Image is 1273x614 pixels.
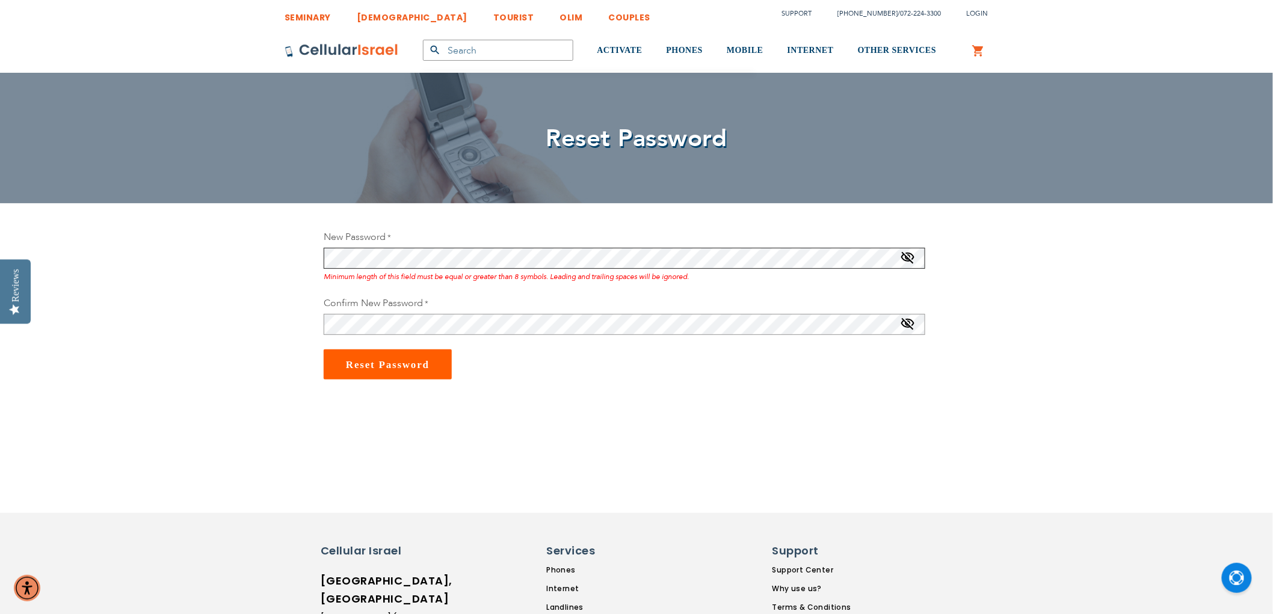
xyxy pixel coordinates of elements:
span: Reset Password [346,359,430,370]
span: MOBILE [727,46,763,55]
div: Reviews [10,269,21,302]
a: OLIM [560,3,583,25]
button: Reset Password [324,349,452,379]
span: INTERNET [788,46,834,55]
span: PHONES [667,46,703,55]
h6: Services [546,543,649,559]
h6: [GEOGRAPHIC_DATA], [GEOGRAPHIC_DATA] [321,572,423,608]
a: Why use us? [772,583,851,594]
a: Terms & Conditions [772,602,851,613]
a: Support [781,9,812,18]
a: INTERNET [788,28,834,73]
a: [DEMOGRAPHIC_DATA] [357,3,467,25]
span: Reset Password [546,122,727,155]
a: Phones [546,565,656,576]
a: [PHONE_NUMBER] [837,9,898,18]
div: Minimum length of this field must be equal or greater than 8 symbols. Leading and trailing spaces... [324,269,925,282]
a: 072-224-3300 [900,9,941,18]
h6: Support [772,543,844,559]
li: / [825,5,941,22]
a: Landlines [546,602,656,613]
a: MOBILE [727,28,763,73]
a: PHONES [667,28,703,73]
a: ACTIVATE [597,28,643,73]
a: Support Center [772,565,851,576]
span: OTHER SERVICES [858,46,937,55]
h6: Cellular Israel [321,543,423,559]
a: TOURIST [493,3,534,25]
span: New Password [324,230,386,244]
a: OTHER SERVICES [858,28,937,73]
div: Accessibility Menu [14,575,40,601]
a: SEMINARY [285,3,331,25]
img: Cellular Israel Logo [285,43,399,58]
span: ACTIVATE [597,46,643,55]
input: Search [423,40,573,61]
span: Confirm New Password [324,296,423,310]
a: Internet [546,583,656,594]
a: COUPLES [609,3,651,25]
span: Login [967,9,988,18]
